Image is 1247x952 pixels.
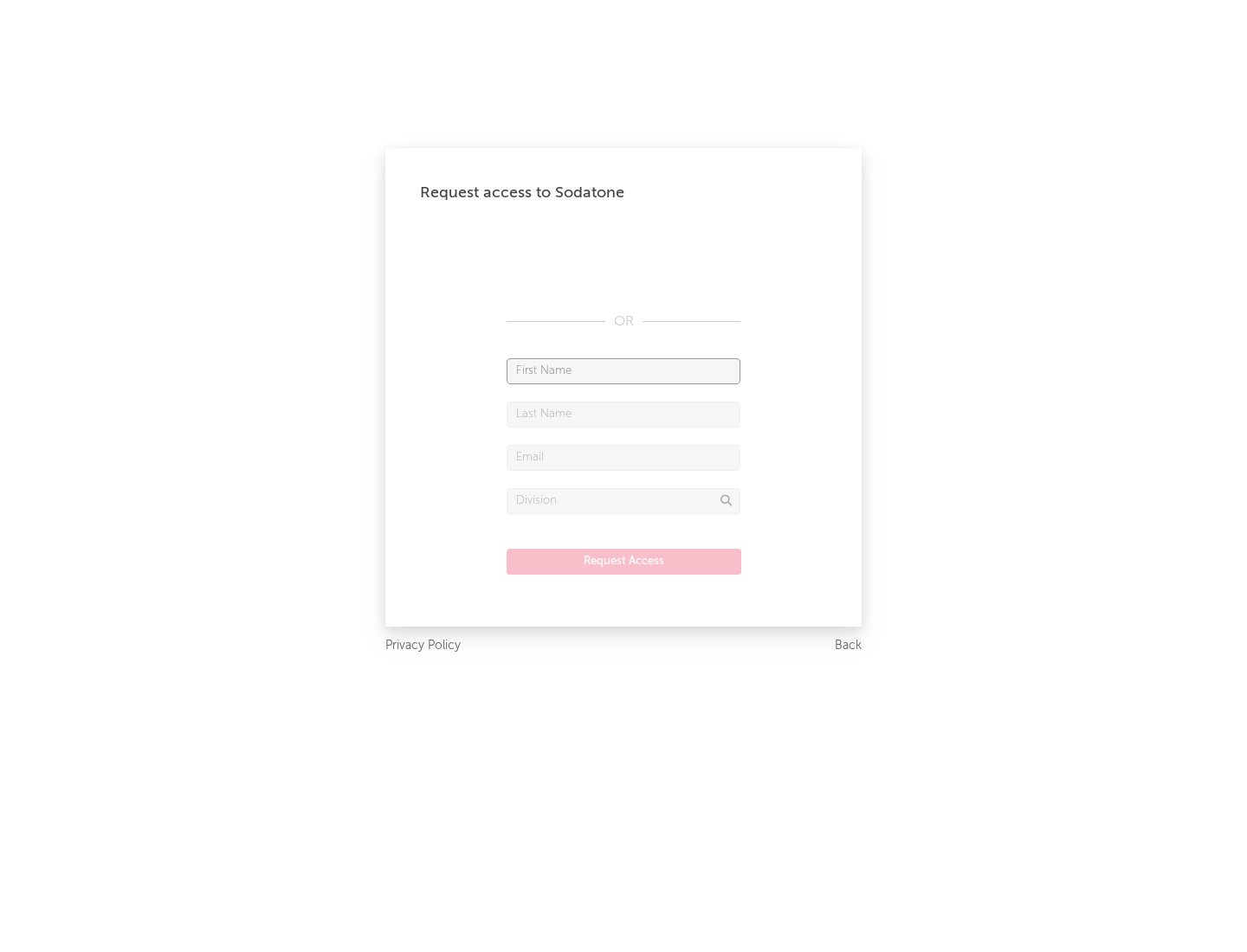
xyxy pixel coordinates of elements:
[507,488,740,514] input: Division
[385,635,461,657] a: Privacy Policy
[507,445,740,471] input: Email
[507,358,740,384] input: First Name
[507,549,741,575] button: Request Access
[507,312,740,332] div: OR
[507,402,740,428] input: Last Name
[835,635,862,657] a: Back
[420,183,827,203] div: Request access to Sodatone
